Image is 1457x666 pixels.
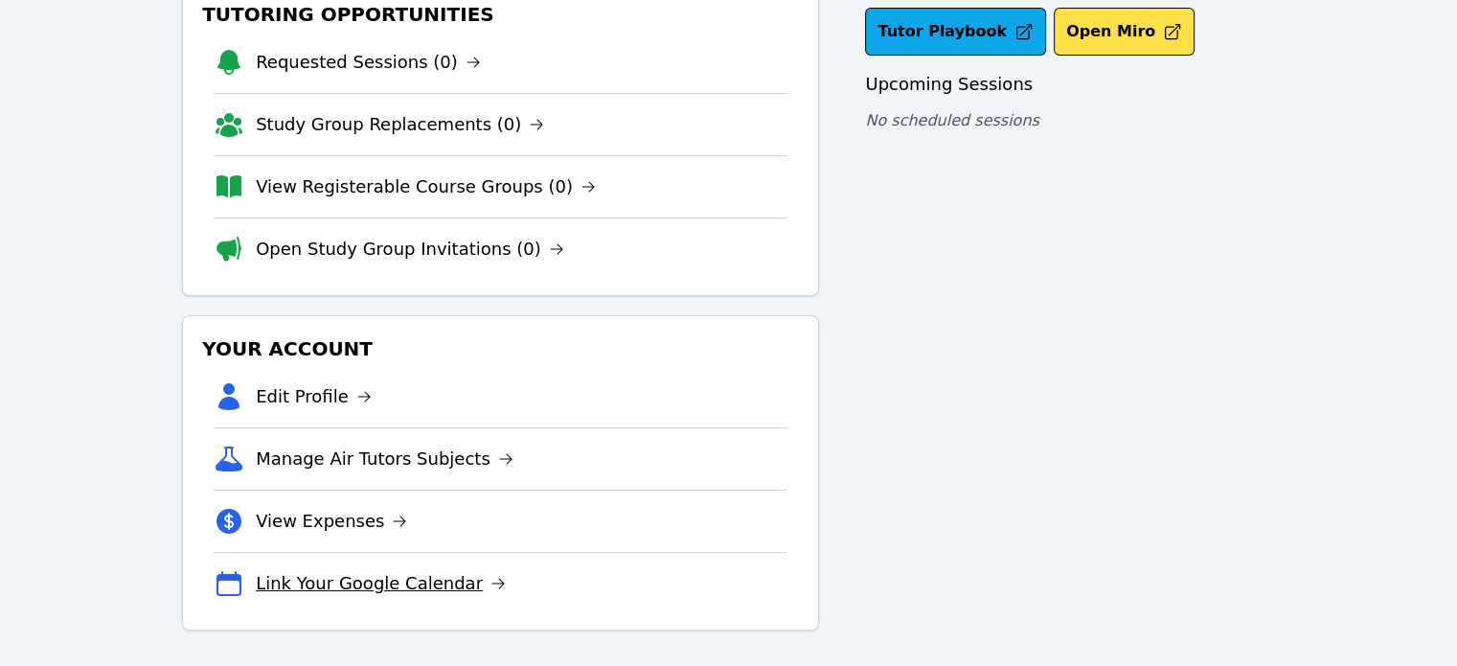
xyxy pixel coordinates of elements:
[256,446,513,472] a: Manage Air Tutors Subjects
[256,570,506,597] a: Link Your Google Calendar
[865,71,1275,98] h3: Upcoming Sessions
[256,49,481,76] a: Requested Sessions (0)
[865,111,1038,129] span: No scheduled sessions
[256,508,407,535] a: View Expenses
[198,332,803,366] h3: Your Account
[1054,8,1195,56] button: Open Miro
[256,236,564,263] a: Open Study Group Invitations (0)
[256,173,596,200] a: View Registerable Course Groups (0)
[256,111,544,138] a: Study Group Replacements (0)
[865,8,1046,56] a: Tutor Playbook
[256,383,372,410] a: Edit Profile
